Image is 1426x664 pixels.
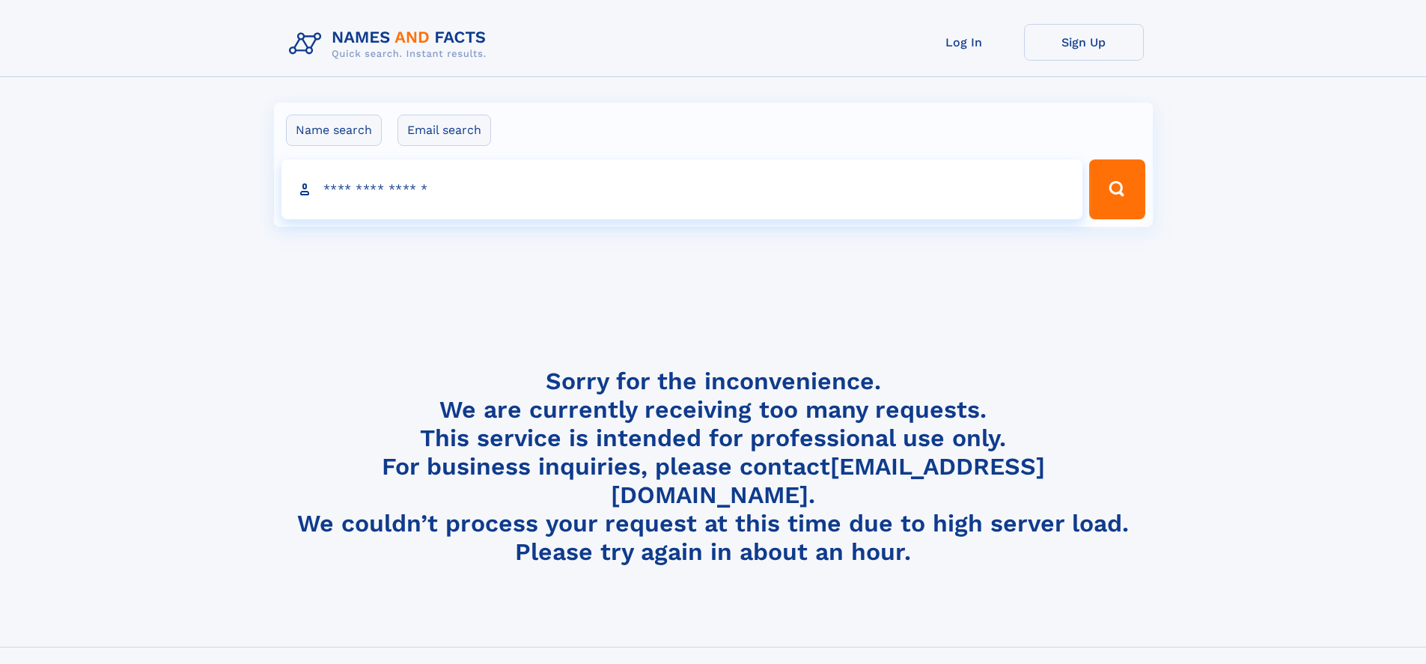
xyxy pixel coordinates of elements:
[283,24,499,64] img: Logo Names and Facts
[1089,159,1145,219] button: Search Button
[281,159,1083,219] input: search input
[611,452,1045,509] a: [EMAIL_ADDRESS][DOMAIN_NAME]
[286,115,382,146] label: Name search
[397,115,491,146] label: Email search
[1024,24,1144,61] a: Sign Up
[283,367,1144,567] h4: Sorry for the inconvenience. We are currently receiving too many requests. This service is intend...
[904,24,1024,61] a: Log In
